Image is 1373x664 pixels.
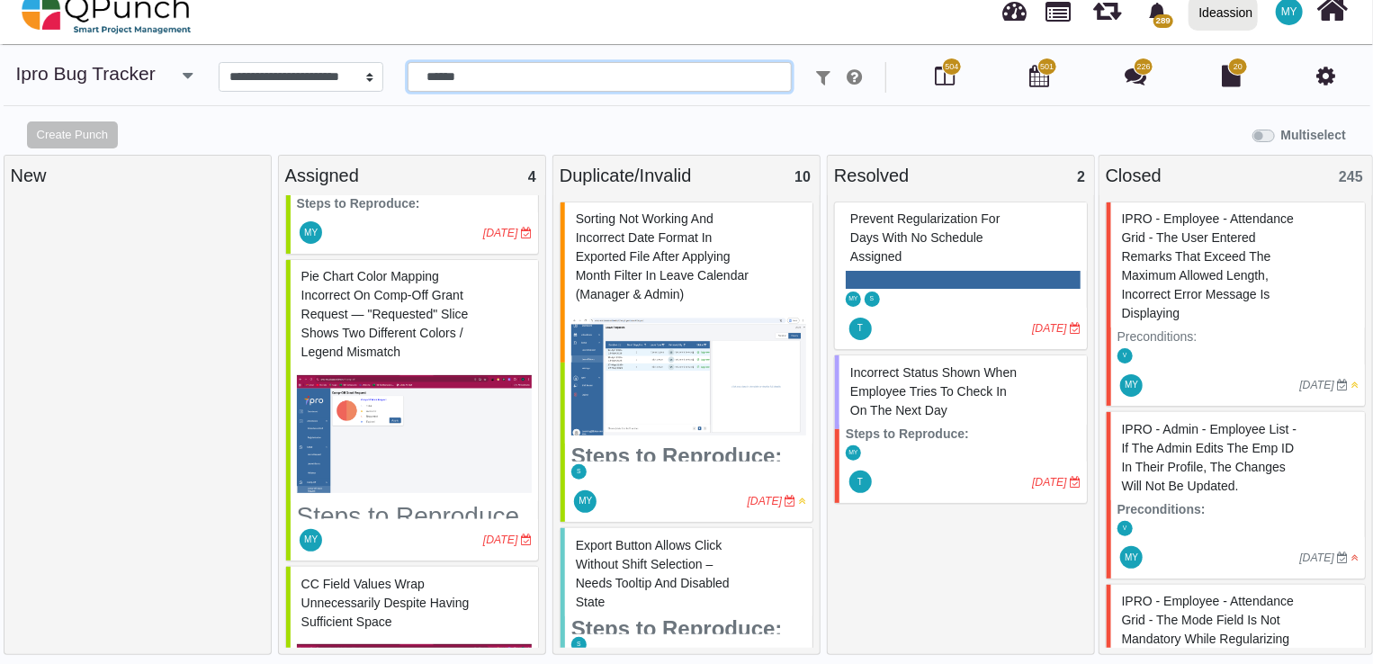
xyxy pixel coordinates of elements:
span: #83250 [301,577,470,629]
span: #81686 [850,211,1001,264]
i: [DATE] [748,495,783,507]
i: Board [935,65,955,86]
a: ipro Bug Tracker [16,63,156,84]
div: Assigned [285,162,539,189]
strong: Steps to Reproduce: [846,426,969,441]
b: Multiselect [1281,128,1346,142]
span: Mohammed Yakub Raza Khan A [1120,546,1143,569]
span: Thalha [849,318,872,340]
span: V [1123,353,1127,359]
i: Medium [799,496,806,507]
p: Preconditions: [1117,328,1359,346]
span: MY [848,296,857,302]
span: Selvarani [571,637,587,652]
span: Mohammed Yakub Raza Khan A [846,445,861,461]
span: 2 [1077,169,1085,184]
span: #81823 [850,365,1017,417]
i: Due Date [1070,323,1081,334]
div: Duplicate/Invalid [560,162,813,189]
img: 6bfd78d5-432b-4589-9a97-cf59685ef62b.png [297,366,532,501]
strong: Steps to Reproduce: [571,444,783,468]
span: Selvarani [865,292,880,307]
span: MY [1125,381,1138,390]
span: Mohammed Yakub Raza Khan A [300,221,322,244]
span: 10 [794,169,811,184]
span: Mohammed Yakub Raza Khan A [574,490,597,513]
span: 504 [945,61,958,74]
span: #74372 [576,211,749,301]
i: Due Date [521,228,532,238]
span: S [577,642,581,648]
span: Mohammed Yakub Raza Khan A [846,292,861,307]
span: 245 [1339,169,1363,184]
span: Mohammed Yakub Raza Khan A [1120,374,1143,397]
i: Due Date [785,496,796,507]
span: MY [1125,553,1138,562]
i: High [1351,552,1359,563]
span: MY [304,535,318,544]
i: [DATE] [1300,379,1335,391]
span: #61256 [1122,211,1294,320]
span: 20 [1234,61,1243,74]
span: MY [579,497,592,506]
svg: bell fill [1148,3,1167,22]
span: Thalha [849,471,872,493]
i: [DATE] [1032,322,1067,335]
i: [DATE] [483,534,518,546]
span: MY [848,450,857,456]
div: New [11,162,265,189]
i: [DATE] [1300,552,1335,564]
i: Due Date [1070,477,1081,488]
strong: Steps to Reproduce: [571,616,783,641]
strong: Preconditions: [1117,502,1206,516]
i: e.g: punch or !ticket or &Type or #Status or @username or $priority or *iteration or ^additionalf... [847,68,862,86]
span: T [857,478,863,487]
span: Vinusha [1117,348,1133,363]
i: Calendar [1030,65,1050,86]
span: 4 [528,169,536,184]
span: #60866 [1122,422,1297,493]
span: V [1123,525,1127,532]
i: Medium [1351,380,1359,390]
span: 289 [1153,14,1172,28]
span: #83248 [301,269,469,359]
i: Punch Discussion [1125,65,1146,86]
button: Create Punch [27,121,118,148]
span: MY [304,229,318,238]
span: MY [1281,6,1297,17]
span: Selvarani [571,464,587,480]
span: S [577,469,581,475]
strong: Steps to Reproduce: [297,196,420,211]
div: Closed [1106,162,1366,189]
span: 226 [1137,61,1151,74]
span: Vinusha [1117,521,1133,536]
span: 501 [1040,61,1054,74]
span: T [857,324,863,333]
i: Due Date [1338,552,1349,563]
span: S [870,296,875,302]
h2: Steps to Reproduce [297,501,532,532]
i: Due Date [1338,380,1349,390]
div: Resolved [834,162,1088,189]
img: b5bd917b-530c-4bf7-9ad6-90eea2737e61.png [571,309,806,444]
i: [DATE] [1032,476,1067,489]
i: Due Date [521,534,532,545]
i: [DATE] [483,227,518,239]
span: Mohammed Yakub Raza Khan A [300,529,322,552]
span: #77227 [576,538,730,609]
i: Document Library [1222,65,1241,86]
